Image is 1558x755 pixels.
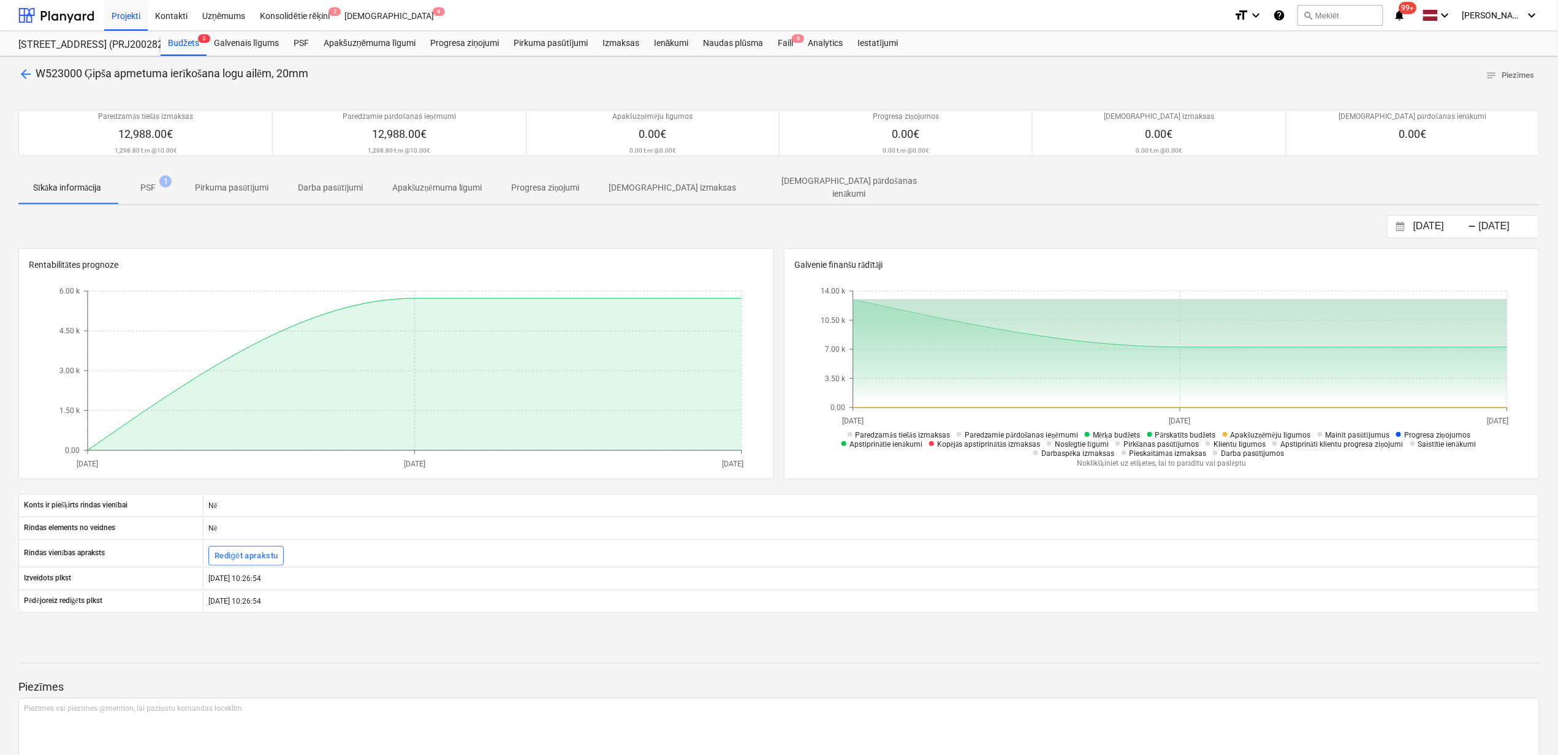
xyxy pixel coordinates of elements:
p: Paredzamās tiešās izmaksas [99,112,193,122]
p: Progresa ziņojumi [512,181,580,194]
span: 3 [198,34,210,43]
p: Rentabilitātes prognoze [29,259,764,271]
div: [DATE] 10:26:54 [203,569,1539,588]
p: 0.00 t.m @ 0.00€ [1136,146,1182,154]
div: Apakšuzņēmuma līgumi [316,31,423,56]
a: Izmaksas [595,31,647,56]
span: 2 [329,7,341,16]
tspan: [DATE] [77,460,98,469]
tspan: [DATE] [1488,417,1509,426]
div: Iestatījumi [850,31,905,56]
span: notes [1486,70,1497,81]
p: Paredzamie pārdošanas ieņēmumi [343,112,456,122]
tspan: 4.50 k [59,327,80,335]
span: 8 [792,34,804,43]
p: 0.00 t.m @ 0.00€ [629,146,676,154]
a: Galvenais līgums [207,31,286,56]
span: Apstiprinātie ienākumi [849,440,922,449]
p: Izveidots plkst [24,573,71,583]
button: Rediģēt aprakstu [208,546,284,566]
span: 1 [159,175,172,188]
span: 0.00€ [639,127,666,140]
tspan: 14.00 k [821,287,846,295]
span: 0.00€ [892,127,920,140]
div: PSF [286,31,316,56]
span: Darbaspēka izmaksas [1041,449,1114,458]
p: Galvenie finanšu rādītāji [794,259,1529,271]
div: Nē [203,518,1539,538]
span: Saistītie ienākumi [1418,440,1476,449]
span: Apakšuzņēmēju līgumos [1231,431,1311,439]
i: keyboard_arrow_down [1248,8,1263,23]
tspan: [DATE] [1169,417,1191,426]
p: 0.00 t.m @ 0.00€ [883,146,929,154]
p: 1,298.80 t.m @ 10.00€ [368,146,430,154]
span: 0.00€ [1399,127,1426,140]
p: Noklikšķiniet uz etiķetes, lai to parādītu vai paslēptu [816,458,1507,469]
span: Paredzamie pārdošanas ieņēmumi [965,431,1078,439]
span: 12,988.00€ [372,127,427,140]
div: [STREET_ADDRESS] (PRJ2002826) 2601978 [18,39,146,51]
i: notifications [1393,8,1405,23]
span: Darba pasūtījumos [1221,449,1284,458]
a: Pirkuma pasūtījumi [506,31,595,56]
i: keyboard_arrow_down [1525,8,1540,23]
button: Interact with the calendar and add the check-in date for your trip. [1390,220,1411,234]
a: Ienākumi [647,31,696,56]
span: 4 [433,7,445,16]
p: Apakšuzņēmuma līgumi [392,181,482,194]
tspan: 1.50 k [59,406,80,415]
span: Noslēgtie līgumi [1055,440,1109,449]
p: Piezīmes [18,680,1540,694]
span: Mainīt pasūtījumus [1326,431,1390,439]
span: Pieskaitāmās izmaksas [1130,449,1207,458]
div: Analytics [800,31,850,56]
p: Rindas elements no veidnes [24,523,115,533]
div: Rediģēt aprakstu [215,549,278,563]
a: Budžets3 [161,31,207,56]
p: [DEMOGRAPHIC_DATA] izmaksas [609,181,737,194]
p: Rindas vienības apraksts [24,548,105,558]
p: PSF [140,181,156,194]
span: Pārskatīts budžets [1155,431,1216,439]
p: Sīkāka informācija [33,181,101,194]
p: Konts ir piešķirts rindas vienībai [24,500,127,510]
span: Progresa ziņojumos [1404,431,1470,439]
a: Progresa ziņojumi [423,31,506,56]
tspan: 0.00 [830,403,845,412]
span: Apstiprināti klientu progresa ziņojumi [1280,440,1403,449]
tspan: [DATE] [404,460,425,469]
span: Piezīmes [1486,69,1535,83]
span: arrow_back [18,67,33,82]
p: 1,298.80 t.m @ 10.00€ [115,146,177,154]
tspan: 6.00 k [59,287,80,295]
tspan: 3.00 k [59,366,80,375]
button: Piezīmes [1481,66,1540,85]
p: Darba pasūtījumi [298,181,363,194]
span: Pirkšanas pasūtījumos [1123,440,1199,449]
p: [DEMOGRAPHIC_DATA] izmaksas [1104,112,1214,122]
i: Zināšanu pamats [1273,8,1285,23]
div: - [1469,223,1476,230]
span: Klientu līgumos [1214,440,1266,449]
p: Pirkuma pasūtījumi [195,181,268,194]
p: Apakšuzņēmēju līgumos [612,112,693,122]
i: format_size [1234,8,1248,23]
div: Budžets [161,31,207,56]
p: [DEMOGRAPHIC_DATA] pārdošanas ienākumi [1339,112,1486,122]
input: Sākuma datums [1411,218,1473,235]
button: Meklēt [1298,5,1383,26]
p: [DEMOGRAPHIC_DATA] pārdošanas ienākumi [766,175,933,200]
p: Progresa ziņojumos [873,112,939,122]
tspan: 0.00 [65,446,80,455]
span: [PERSON_NAME][GEOGRAPHIC_DATA] [1462,10,1524,20]
tspan: 7.00 k [825,345,846,354]
span: 0.00€ [1146,127,1173,140]
tspan: [DATE] [722,460,743,469]
span: W523000 Ģipša apmetuma ierīkošana logu ailēm, 20mm [36,67,308,80]
div: [DATE] 10:26:54 [203,591,1539,611]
